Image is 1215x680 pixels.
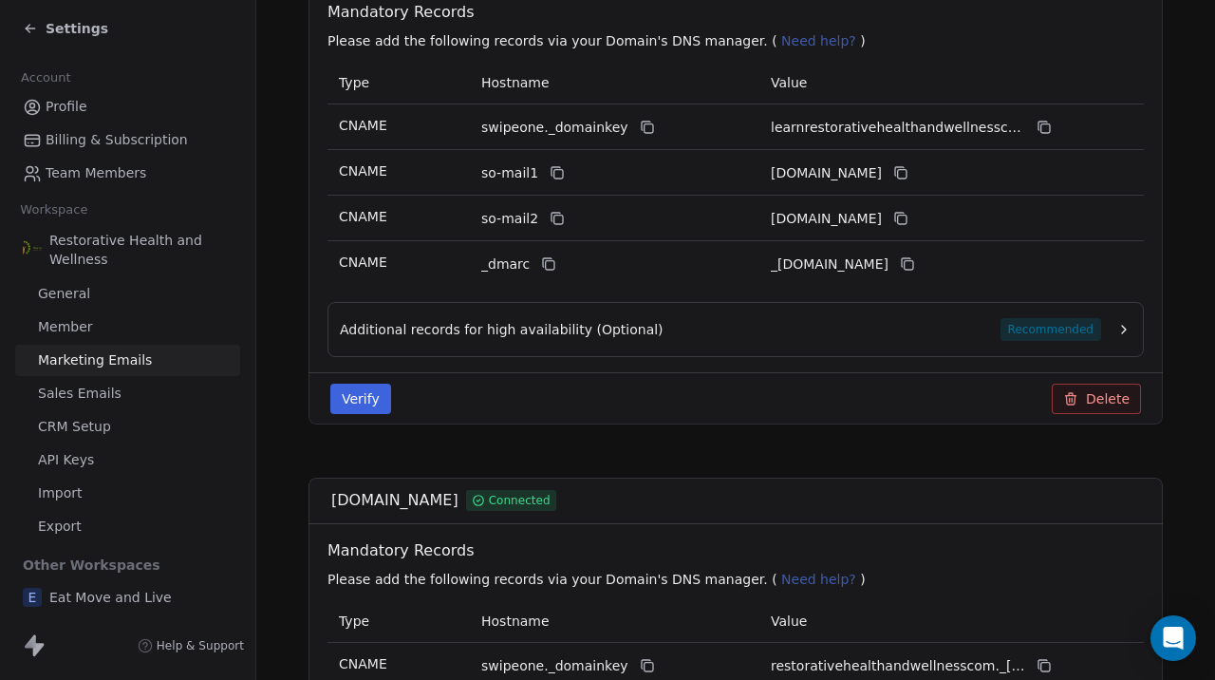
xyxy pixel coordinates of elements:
[38,417,111,437] span: CRM Setup
[15,550,168,580] span: Other Workspaces
[340,318,1131,341] button: Additional records for high availability (Optional)Recommended
[339,163,387,179] span: CNAME
[327,570,1151,589] p: Please add the following records via your Domain's DNS manager. ( )
[781,33,856,48] span: Need help?
[15,158,240,189] a: Team Members
[46,19,108,38] span: Settings
[339,118,387,133] span: CNAME
[15,511,240,542] a: Export
[38,483,82,503] span: Import
[481,75,550,90] span: Hostname
[46,130,188,150] span: Billing & Subscription
[1150,615,1196,661] div: Open Intercom Messenger
[771,209,882,229] span: learnrestorativehealthandwellnesscom2.swipeone.email
[138,638,244,653] a: Help & Support
[23,240,42,259] img: RHW_logo.png
[15,411,240,443] a: CRM Setup
[1052,384,1141,414] button: Delete
[46,163,146,183] span: Team Members
[1000,318,1101,341] span: Recommended
[771,255,888,274] span: _dmarc.swipeone.email
[327,31,1151,50] p: Please add the following records via your Domain's DNS manager. ( )
[38,384,121,404] span: Sales Emails
[15,124,240,156] a: Billing & Subscription
[157,638,244,653] span: Help & Support
[339,73,458,93] p: Type
[12,64,79,92] span: Account
[339,209,387,224] span: CNAME
[15,278,240,310] a: General
[340,320,664,339] span: Additional records for high availability (Optional)
[49,231,233,269] span: Restorative Health and Wellness
[15,345,240,376] a: Marketing Emails
[15,378,240,409] a: Sales Emails
[481,209,538,229] span: so-mail2
[15,312,240,343] a: Member
[339,612,458,632] p: Type
[38,350,152,370] span: Marketing Emails
[781,572,856,587] span: Need help?
[771,656,1025,676] span: restorativehealthandwellnesscom._domainkey.swipeone.email
[38,450,94,470] span: API Keys
[481,118,628,138] span: swipeone._domainkey
[481,255,530,274] span: _dmarc
[331,489,458,512] span: [DOMAIN_NAME]
[23,588,42,607] span: E
[327,539,1151,562] span: Mandatory Records
[339,656,387,671] span: CNAME
[15,478,240,509] a: Import
[46,97,87,117] span: Profile
[481,614,550,629] span: Hostname
[339,255,387,270] span: CNAME
[38,317,93,337] span: Member
[771,118,1025,138] span: learnrestorativehealthandwellnesscom._domainkey.swipeone.email
[15,444,240,476] a: API Keys
[489,492,551,509] span: Connected
[38,284,90,304] span: General
[23,19,108,38] a: Settings
[330,384,391,414] button: Verify
[38,517,82,537] span: Export
[327,1,1151,24] span: Mandatory Records
[15,91,240,123] a: Profile
[49,588,172,607] span: Eat Move and Live
[771,75,807,90] span: Value
[771,163,882,183] span: learnrestorativehealthandwellnesscom1.swipeone.email
[481,163,538,183] span: so-mail1
[481,656,628,676] span: swipeone._domainkey
[771,614,807,629] span: Value
[12,196,96,224] span: Workspace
